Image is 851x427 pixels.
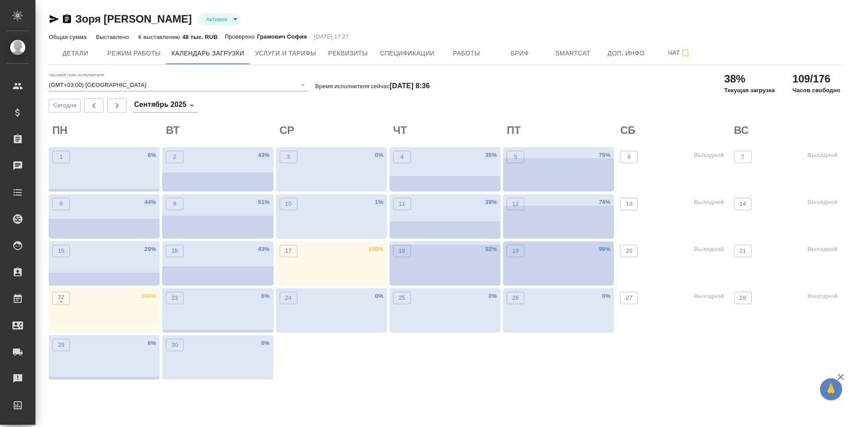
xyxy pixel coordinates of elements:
button: 1 [52,151,70,163]
p: 19 [512,247,519,255]
button: 20 [620,245,638,257]
p: 44 % [144,198,156,207]
p: 0 % [602,292,610,301]
p: 7 [741,153,744,161]
p: 43 % [258,245,269,254]
p: Общая сумма [49,34,89,40]
button: 29 [52,339,70,351]
p: Проверено [225,32,257,41]
button: 22• [52,292,70,305]
span: 🙏 [824,380,839,399]
button: 10 [280,198,297,210]
p: 21 [739,247,746,255]
h4: [DATE] 8:36 [390,82,430,90]
p: 1 [59,153,62,161]
p: • [58,298,65,306]
p: 75 % [599,151,610,160]
p: 48 тыс. RUB [182,34,218,40]
button: 28 [734,292,752,304]
p: 12 [512,200,519,208]
p: 6 % [148,339,156,348]
p: 0 % [488,292,497,301]
span: Smartcat [552,48,594,59]
button: 3 [280,151,297,163]
p: 14 [739,200,746,208]
p: 39 % [485,198,497,207]
button: 14 [734,198,752,210]
button: 19 [507,245,524,257]
button: 21 [734,245,752,257]
button: Сегодня [49,99,81,113]
button: 26 [507,292,524,304]
span: Режим работы [107,48,161,59]
p: 3 [287,153,290,161]
p: Выходной [808,245,838,254]
span: Спецификации [380,48,434,59]
p: 0 % [261,339,269,348]
h2: ЧТ [393,123,500,137]
p: 20 [626,247,632,255]
span: Сегодня [53,101,76,111]
button: 30 [166,339,183,351]
p: 100 % [368,245,383,254]
p: 18 [398,247,405,255]
button: 9 [166,198,183,210]
p: 23 [172,294,178,302]
p: 74 % [599,198,610,207]
button: 12 [507,198,524,210]
p: 6 % [148,151,156,160]
h2: 38% [724,72,775,86]
p: 6 [628,153,631,161]
button: 4 [393,151,411,163]
div: Сентябрь 2025 [134,98,197,113]
svg: Подписаться [680,48,691,59]
p: 0 % [375,151,383,160]
h2: СБ [620,123,727,137]
button: 17 [280,245,297,257]
p: 25 [398,294,405,302]
p: Выходной [808,151,838,160]
p: К выставлению [138,34,182,40]
p: 11 [398,200,405,208]
p: Выставлено [96,34,131,40]
a: Зоря [PERSON_NAME] [75,13,191,25]
p: 100 % [141,292,156,301]
p: 29 [58,341,65,349]
button: 13 [620,198,638,210]
p: [DATE] 17:27 [314,32,349,41]
p: 1 % [375,198,383,207]
button: 5 [507,151,524,163]
button: 18 [393,245,411,257]
button: 11 [393,198,411,210]
p: 24 [285,294,292,302]
p: Грамович София [257,32,307,41]
p: 92 % [485,245,497,254]
p: 8 [59,200,62,208]
span: Календарь загрузки [172,48,245,59]
span: Детали [54,48,97,59]
p: Часов свободно [792,86,840,95]
p: Текущая загрузка [724,86,775,95]
span: Чат [658,47,701,59]
p: 5 [514,153,517,161]
button: Скопировать ссылку [62,14,72,24]
button: 15 [52,245,70,257]
p: 15 [58,247,65,255]
h2: 109/176 [792,72,840,86]
p: 6 % [261,292,269,301]
h2: ПН [52,123,160,137]
button: 27 [620,292,638,304]
p: 0 % [375,292,383,301]
p: 35 % [485,151,497,160]
p: Время исполнителя сейчас [315,83,430,90]
p: Выходной [694,292,724,301]
span: Доп. инфо [605,48,648,59]
p: 22 [58,293,65,302]
button: 🙏 [820,378,842,400]
h2: СР [280,123,387,137]
p: 29 % [144,245,156,254]
button: 24 [280,292,297,304]
p: 51 % [258,198,269,207]
button: Активен [203,16,230,23]
label: Часовой пояс исполнителя [49,73,104,77]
